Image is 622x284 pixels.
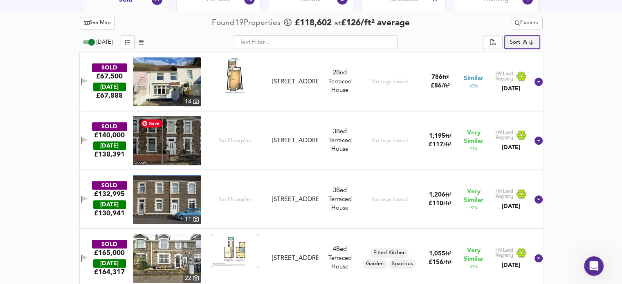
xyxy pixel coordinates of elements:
div: We offer a free trial with 10 credits to search different areas or analyze properties. [13,77,150,93]
div: SOLD£132,995 [DATE]£130,941property thumbnail 11 No Floorplan[STREET_ADDRESS]3Bed Terraced HouseN... [80,170,543,229]
span: 1,195 [429,133,445,139]
button: Home [128,3,144,19]
div: 3 Bed Terraced House [321,186,358,212]
span: No Floorplan [218,196,251,203]
span: Garden [363,260,387,268]
b: Free Trial [13,78,43,84]
div: Sort [510,38,520,46]
img: Profile image for Support Agent [23,4,36,18]
img: property thumbnail [133,57,201,106]
div: Since I haven't heard from you in 5 minutes, I'll close this conversation, but if you need any mo... [13,191,128,223]
div: SOLD [92,63,127,72]
a: property thumbnail 22 [133,234,201,283]
span: Similar [464,74,483,83]
a: Source reference 11478931: [142,87,148,93]
div: [STREET_ADDRESS] [272,136,318,145]
img: Land Registry [495,189,527,199]
div: Support Agent says… [7,119,157,186]
div: 2 Bed Terraced House [321,69,358,95]
span: [DATE] [97,40,112,45]
span: 63 % [469,83,478,89]
svg: Show Details [534,136,543,145]
b: Generating Valuations [13,34,85,40]
div: Go to our and enter the exact address, property type, and size in square feet. Click 'run searche... [13,33,150,73]
div: split button [483,36,503,49]
div: [STREET_ADDRESS] [272,195,318,204]
div: SOLD [92,181,127,190]
div: SOLD£67,500 [DATE]£67,888property thumbnail 14 Floorplan[STREET_ADDRESS]2Bed Terraced HouseNo tag... [80,52,543,111]
img: Floorplan [210,234,259,268]
img: property thumbnail [133,175,201,224]
svg: Show Details [534,195,543,204]
span: See Map [84,18,111,28]
span: 1,055 [429,251,445,257]
div: No tags found [371,137,407,145]
span: £ 110 [429,201,451,207]
button: Emoji picker [13,221,19,228]
button: Upload attachment [39,221,45,228]
span: 786 [431,74,442,81]
div: [STREET_ADDRESS] [272,254,318,263]
div: Garden [363,259,387,269]
span: ft² [442,75,449,80]
div: [DATE] [495,143,527,152]
span: £ 164,317 [94,268,125,277]
div: Sort [504,35,540,49]
div: £165,000 [94,248,125,257]
span: 1,206 [429,192,445,198]
span: / ft² [443,142,451,148]
div: Fitted Kitchen [370,248,409,258]
div: 11 [183,215,201,224]
div: [DATE] [93,141,126,150]
a: property thumbnail 11 [133,175,201,224]
div: SOLD£140,000 [DATE]£138,391No Floorplan[STREET_ADDRESS]3Bed Terraced HouseNo tags found1,195ft²£1... [80,111,543,170]
div: 22 [183,274,201,283]
div: If you need any more help with using our features or have questions about the tutorial, I’m here ... [7,119,134,185]
a: property thumbnail 14 [133,57,201,106]
img: Floorplan [210,57,259,93]
button: Expand [511,17,543,29]
div: [DATE] [93,259,126,268]
span: / ft² [442,83,450,89]
div: Since I haven't heard from you in 5 minutes, I'll close this conversation, but if you need any mo... [7,186,134,228]
span: Spacious [388,260,416,268]
h1: Support Agent [40,4,87,10]
div: Close [144,3,158,18]
p: The team can also help [40,10,102,18]
a: book a demo [13,98,150,112]
span: Very Similar [464,188,483,205]
a: Source reference 11479023: [82,51,88,57]
div: £140,000 [94,131,125,140]
div: [DATE] [93,200,126,209]
img: property thumbnail [133,234,201,283]
textarea: Message… [7,204,157,218]
span: No Floorplan [218,137,251,145]
button: go back [5,3,21,19]
span: £ 130,941 [94,209,125,218]
div: £132,995 [94,190,125,199]
span: 91 % [469,146,478,152]
div: [STREET_ADDRESS] [272,78,318,86]
div: split button [511,17,543,29]
input: Text Filter... [234,35,397,49]
button: Gif picker [26,221,32,228]
img: Land Registry [495,130,527,141]
span: ft² [445,251,451,257]
img: Land Registry [495,71,527,82]
span: Very Similar [464,129,483,146]
div: Want a personalized walkthrough? You can with our team for hands-on guidance! [13,97,150,113]
span: £ 118,602 [295,17,332,29]
div: 3 Bed Terraced House [321,127,358,154]
div: 44 Rockingham Terrace, SA11 2PF [269,195,321,204]
div: [DATE] [93,83,126,91]
span: / ft² [443,201,451,206]
img: streetview [133,116,201,165]
div: No tags found [371,78,407,86]
span: £ 138,391 [94,150,125,159]
span: Expand [515,18,539,28]
div: 4 Bed Terraced House [321,245,358,271]
div: Found 19 Propert ies [212,18,283,29]
span: ft² [445,134,451,139]
span: Fitted Kitchen [370,249,409,257]
span: £ 67,888 [96,91,123,100]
